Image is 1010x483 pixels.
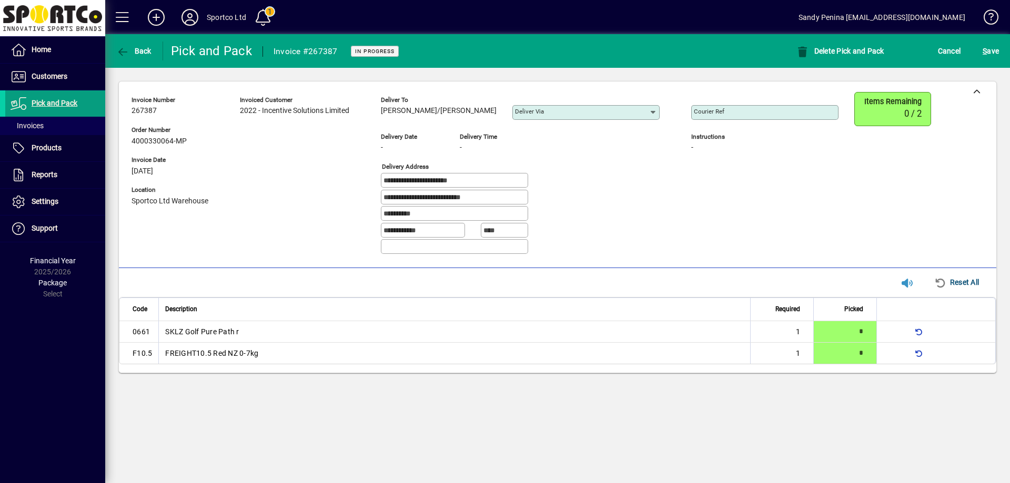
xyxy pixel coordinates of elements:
span: S [983,47,987,55]
span: Delivery time [460,133,523,140]
div: Sportco Ltd [207,9,246,26]
a: Customers [5,64,105,90]
span: 267387 [132,107,157,115]
a: Settings [5,189,105,215]
span: - [460,143,462,152]
span: Order number [132,127,208,133]
button: Cancel [935,42,964,60]
a: Invoices [5,117,105,135]
span: Back [116,47,151,55]
a: Products [5,135,105,161]
a: Knowledge Base [976,2,997,36]
span: - [381,143,383,152]
span: Code [133,303,147,315]
span: Sportco Ltd Warehouse [132,197,208,205]
span: Cancel [938,43,961,59]
a: Home [5,37,105,63]
span: Description [165,303,197,315]
div: Sandy Penina [EMAIL_ADDRESS][DOMAIN_NAME] [799,9,965,26]
span: Reports [32,170,57,179]
span: 4000330064-MP [132,137,187,146]
mat-label: Courier Ref [694,108,724,115]
td: F10.5 [119,343,158,364]
span: Financial Year [30,256,76,265]
button: Add [139,8,173,27]
span: Settings [32,197,58,205]
span: [DATE] [132,167,153,176]
td: 1 [750,343,813,364]
button: Profile [173,8,207,27]
span: [PERSON_NAME]/[PERSON_NAME] [381,107,497,115]
td: FREIGHT10.5 Red NZ 0-7kg [158,343,750,364]
span: Invoice Date [132,157,208,163]
span: In Progress [355,48,395,55]
span: Customers [32,72,67,80]
button: Delete Pick and Pack [793,42,887,60]
a: Support [5,215,105,242]
span: Home [32,45,51,54]
div: Invoice #267387 [274,43,338,60]
div: Pick and Pack [171,43,252,59]
span: Picked [844,303,863,315]
span: Instructions [691,133,839,140]
td: SKLZ Golf Pure Path r [158,321,750,343]
span: Invoices [11,121,44,130]
span: Delete Pick and Pack [796,47,884,55]
span: Location [132,187,208,193]
span: Products [32,143,62,152]
span: Reset All [934,274,979,291]
span: 2022 - Incentive Solutions Limited [240,107,349,115]
span: - [691,143,693,152]
span: Pick and Pack [32,99,77,107]
td: 0661 [119,321,158,343]
span: Required [775,303,800,315]
span: 0 / 2 [904,109,922,119]
span: ave [983,43,999,59]
td: 1 [750,321,813,343]
a: Reports [5,162,105,188]
button: Save [980,42,1002,60]
mat-label: Deliver via [515,108,544,115]
app-page-header-button: Back [105,42,163,60]
span: Support [32,224,58,232]
span: Delivery date [381,133,444,140]
button: Reset All [930,273,983,292]
span: Package [38,279,67,287]
button: Back [114,42,154,60]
